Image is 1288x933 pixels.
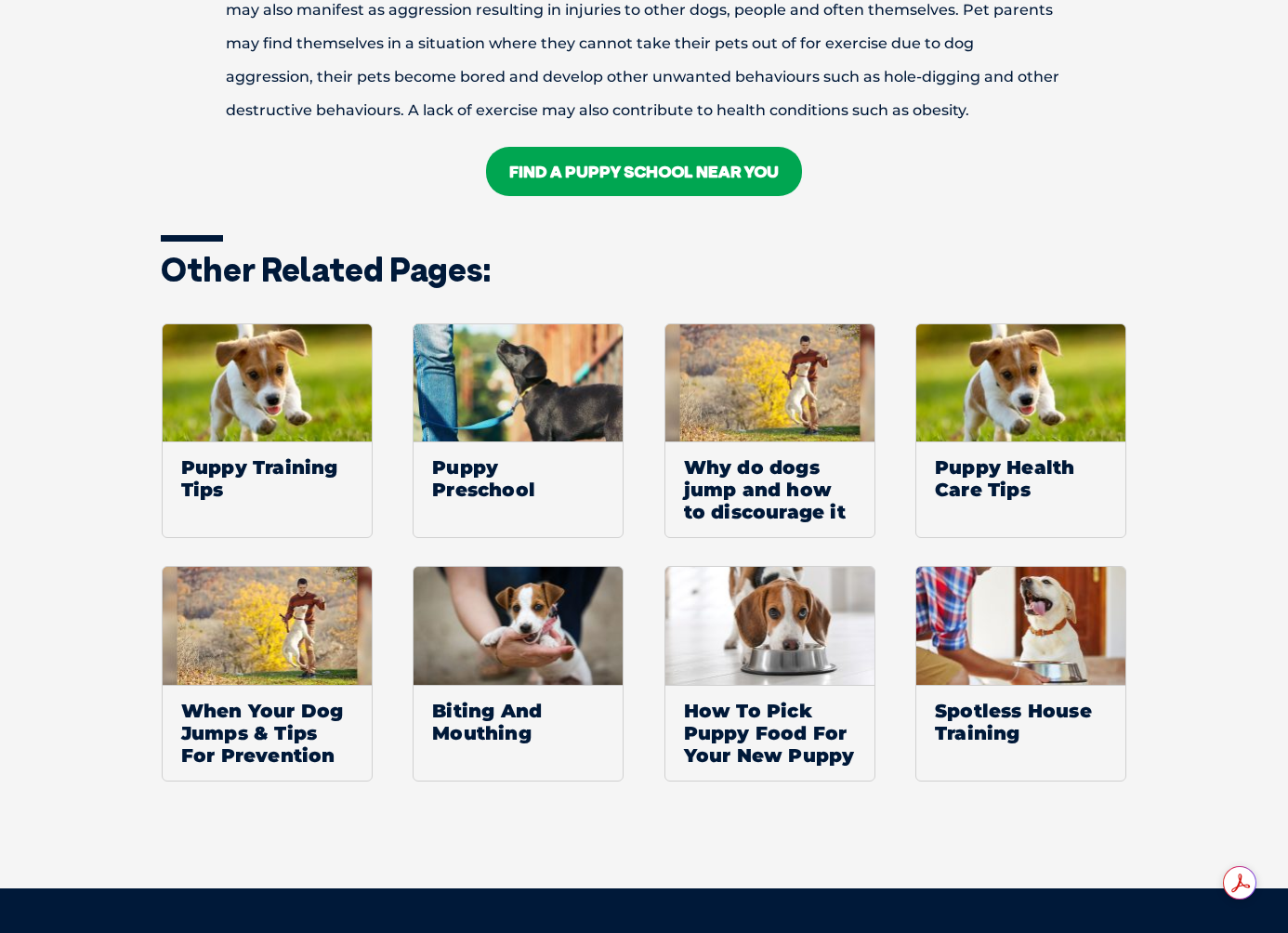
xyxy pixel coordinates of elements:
[161,253,1127,286] h3: Other related pages:
[664,323,875,539] a: Why do dogs jump and how to discourage it
[665,685,874,781] span: How To Pick Puppy Food For Your New Puppy
[413,323,624,539] a: Puppy Preschool
[414,685,623,758] span: Biting And Mouthing
[915,566,1126,782] a: Spotless House Training
[916,441,1125,515] span: Puppy Health Care Tips
[916,685,1125,758] span: Spotless House Training
[413,566,624,782] a: Biting And Mouthing
[915,323,1126,539] a: Puppy Health Care Tips
[414,324,623,442] img: Enrol in Puppy Preschool
[414,441,623,515] span: Puppy Preschool
[163,441,372,515] span: Puppy Training Tips
[162,323,373,539] a: Puppy Training Tips
[486,147,802,196] a: FIND A Puppy School NEAR YOU
[665,567,874,685] img: Puppy eating dog food
[163,685,372,781] span: When Your Dog Jumps & Tips For Prevention
[162,566,373,782] a: When Your Dog Jumps & Tips For Prevention
[1252,85,1270,103] button: Search
[664,566,875,782] a: How To Pick Puppy Food For Your New Puppy
[665,441,874,537] span: Why do dogs jump and how to discourage it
